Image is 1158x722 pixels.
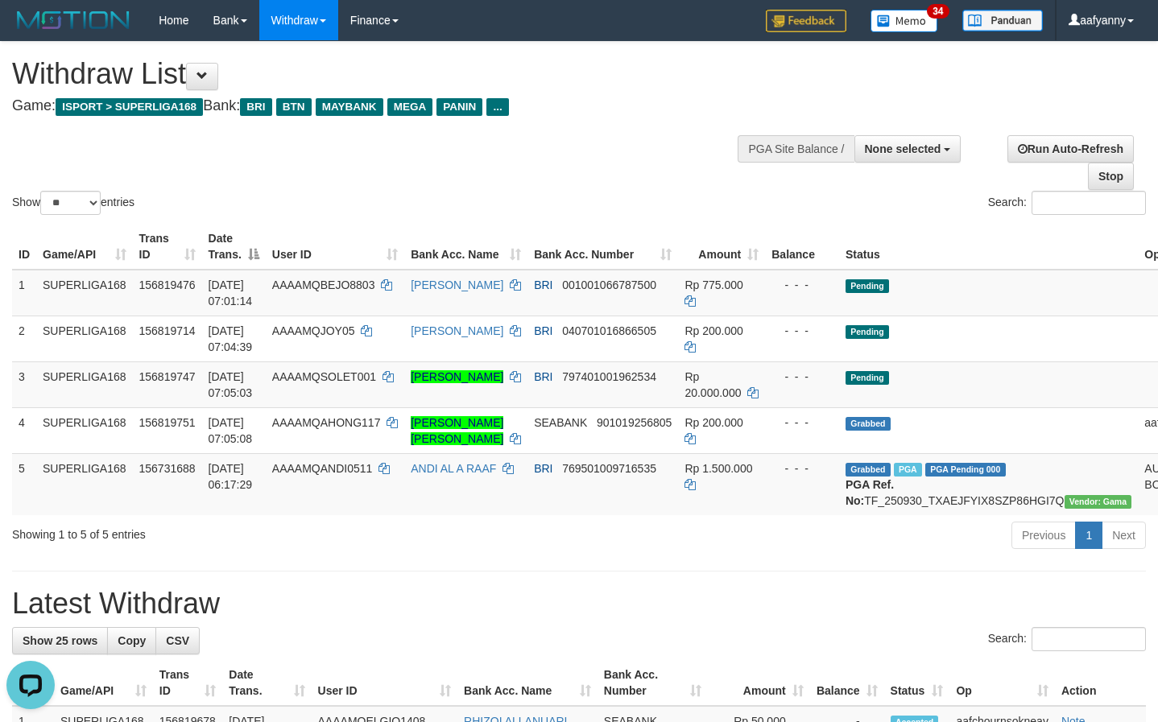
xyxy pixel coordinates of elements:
span: 156731688 [139,462,196,475]
span: [DATE] 06:17:29 [209,462,253,491]
span: BRI [534,324,552,337]
span: 156819747 [139,370,196,383]
th: User ID: activate to sort column ascending [266,224,404,270]
span: Vendor URL: https://trx31.1velocity.biz [1065,495,1132,509]
span: Pending [846,279,889,293]
span: Rp 775.000 [684,278,742,291]
span: None selected [865,142,941,155]
span: BRI [534,462,552,475]
th: Status: activate to sort column ascending [884,660,950,706]
span: 156819714 [139,324,196,337]
th: Game/API: activate to sort column ascending [36,224,133,270]
span: Copy [118,634,146,647]
span: [DATE] 07:01:14 [209,278,253,307]
td: SUPERLIGA168 [36,453,133,515]
span: AAAAMQJOY05 [272,324,355,337]
div: - - - [771,415,833,431]
span: Copy 040701016866505 to clipboard [562,324,656,337]
span: AAAAMQBEJO8803 [272,278,375,291]
button: None selected [854,135,962,163]
td: 5 [12,453,36,515]
a: Copy [107,627,156,654]
th: User ID: activate to sort column ascending [312,660,458,706]
span: Copy 901019256805 to clipboard [597,416,672,429]
span: [DATE] 07:04:39 [209,324,253,353]
td: 1 [12,270,36,316]
th: ID [12,224,36,270]
span: [DATE] 07:05:08 [209,416,253,445]
span: ISPORT > SUPERLIGA168 [56,98,203,116]
img: Feedback.jpg [766,10,846,32]
th: Amount: activate to sort column ascending [708,660,810,706]
div: PGA Site Balance / [738,135,854,163]
td: SUPERLIGA168 [36,361,133,407]
label: Search: [988,627,1146,651]
div: - - - [771,369,833,385]
span: BTN [276,98,312,116]
th: Action [1055,660,1146,706]
span: Pending [846,371,889,385]
span: Rp 200.000 [684,416,742,429]
a: Next [1102,522,1146,549]
span: BRI [240,98,271,116]
span: CSV [166,634,189,647]
span: Rp 20.000.000 [684,370,741,399]
span: Copy 769501009716535 to clipboard [562,462,656,475]
span: Grabbed [846,463,891,477]
span: Show 25 rows [23,634,97,647]
a: CSV [155,627,200,654]
span: AAAAMQANDI0511 [272,462,373,475]
span: AAAAMQAHONG117 [272,416,381,429]
a: Previous [1011,522,1076,549]
span: [DATE] 07:05:03 [209,370,253,399]
a: ANDI AL A RAAF [411,462,496,475]
input: Search: [1032,191,1146,215]
div: - - - [771,460,833,477]
h1: Withdraw List [12,58,756,90]
span: PGA Pending [925,463,1006,477]
th: Bank Acc. Number: activate to sort column ascending [527,224,678,270]
h1: Latest Withdraw [12,588,1146,620]
img: Button%20Memo.svg [871,10,938,32]
button: Open LiveChat chat widget [6,6,55,55]
span: MEGA [387,98,433,116]
span: 156819751 [139,416,196,429]
th: Date Trans.: activate to sort column ascending [222,660,311,706]
td: 4 [12,407,36,453]
a: [PERSON_NAME] [411,370,503,383]
span: Grabbed [846,417,891,431]
img: MOTION_logo.png [12,8,134,32]
th: Amount: activate to sort column ascending [678,224,765,270]
div: Showing 1 to 5 of 5 entries [12,520,470,543]
a: [PERSON_NAME] [411,278,503,291]
a: Stop [1088,163,1134,190]
span: 156819476 [139,278,196,291]
a: Show 25 rows [12,627,108,654]
th: Bank Acc. Name: activate to sort column ascending [457,660,598,706]
span: Pending [846,325,889,339]
th: Balance [765,224,839,270]
a: Run Auto-Refresh [1007,135,1134,163]
td: SUPERLIGA168 [36,316,133,361]
span: BRI [534,370,552,383]
td: 3 [12,361,36,407]
span: MAYBANK [316,98,383,116]
td: TF_250930_TXAEJFYIX8SZP86HGI7Q [839,453,1138,515]
span: Copy 797401001962534 to clipboard [562,370,656,383]
div: - - - [771,323,833,339]
label: Show entries [12,191,134,215]
th: Date Trans.: activate to sort column descending [202,224,266,270]
h4: Game: Bank: [12,98,756,114]
div: - - - [771,277,833,293]
img: panduan.png [962,10,1043,31]
select: Showentries [40,191,101,215]
th: Bank Acc. Name: activate to sort column ascending [404,224,527,270]
th: Bank Acc. Number: activate to sort column ascending [598,660,708,706]
span: 34 [927,4,949,19]
span: PANIN [436,98,482,116]
th: Balance: activate to sort column ascending [810,660,884,706]
a: 1 [1075,522,1102,549]
span: SEABANK [534,416,587,429]
td: 2 [12,316,36,361]
label: Search: [988,191,1146,215]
